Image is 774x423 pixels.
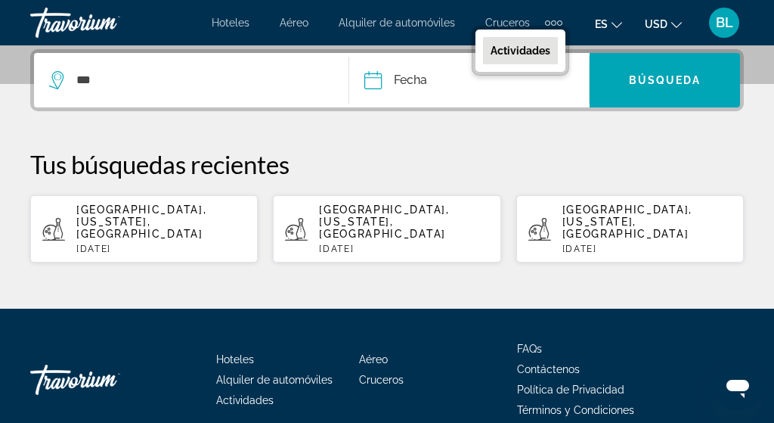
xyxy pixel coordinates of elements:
a: Actividades [216,394,274,406]
a: Cruceros [485,17,530,29]
a: Alquiler de automóviles [339,17,455,29]
button: Change language [595,13,622,35]
a: Hoteles [216,353,254,365]
iframe: Botón para iniciar la ventana de mensajería [714,362,762,411]
span: BL [716,15,733,30]
a: Alquiler de automóviles [216,374,333,386]
button: Date [364,53,589,107]
a: Hoteles [212,17,249,29]
span: [GEOGRAPHIC_DATA], [US_STATE], [GEOGRAPHIC_DATA] [319,204,449,240]
a: Travorium [30,357,181,403]
button: [GEOGRAPHIC_DATA], [US_STATE], [GEOGRAPHIC_DATA][DATE] [273,194,500,263]
button: [GEOGRAPHIC_DATA], [US_STATE], [GEOGRAPHIC_DATA][DATE] [516,194,744,263]
p: [DATE] [76,244,246,254]
span: USD [645,18,667,30]
span: [GEOGRAPHIC_DATA], [US_STATE], [GEOGRAPHIC_DATA] [562,204,692,240]
span: [GEOGRAPHIC_DATA], [US_STATE], [GEOGRAPHIC_DATA] [76,204,206,240]
a: Aéreo [359,353,388,365]
span: Actividades [491,45,550,57]
p: Tus búsquedas recientes [30,149,744,179]
a: Aéreo [280,17,308,29]
a: FAQs [517,343,542,355]
a: Política de Privacidad [517,384,624,396]
a: Contáctenos [517,363,580,375]
button: Change currency [645,13,682,35]
button: Búsqueda [590,53,740,107]
span: es [595,18,608,30]
span: Búsqueda [629,74,701,86]
button: Extra navigation items [545,11,562,35]
p: [DATE] [562,244,732,254]
button: User Menu [704,7,744,39]
a: Cruceros [359,374,404,386]
a: Términos y Condiciones [517,404,634,416]
div: Search widget [34,53,740,107]
button: [GEOGRAPHIC_DATA], [US_STATE], [GEOGRAPHIC_DATA][DATE] [30,194,258,263]
a: Travorium [30,3,181,42]
a: Actividades [483,37,558,64]
p: [DATE] [319,244,488,254]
